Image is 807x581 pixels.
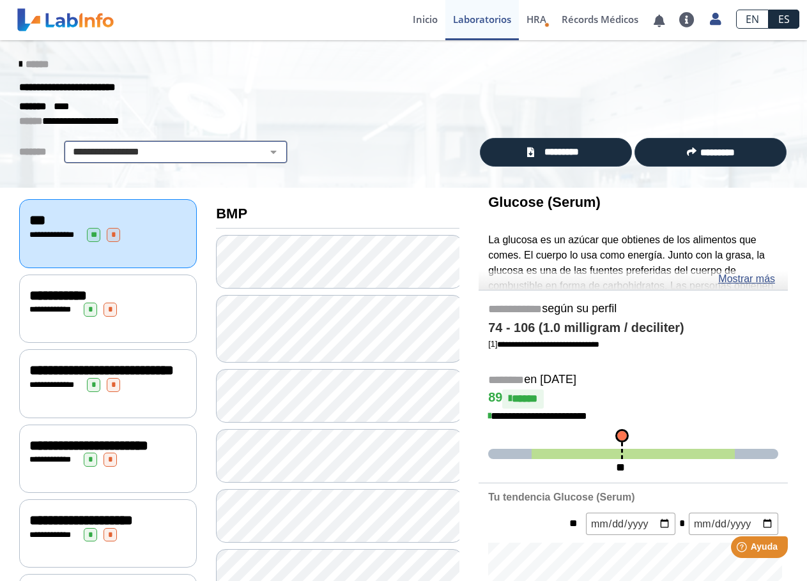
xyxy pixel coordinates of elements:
[488,302,778,317] h5: según su perfil
[488,194,601,210] b: Glucose (Serum)
[216,206,247,222] b: BMP
[488,389,778,409] h4: 89
[586,513,675,535] input: mm/dd/yyyy
[718,271,775,287] a: Mostrar más
[488,321,778,336] h4: 74 - 106 (1.0 milligram / deciliter)
[488,232,778,370] p: La glucosa es un azúcar que obtienes de los alimentos que comes. El cuerpo lo usa como energía. J...
[769,10,799,29] a: ES
[689,513,778,535] input: mm/dd/yyyy
[488,373,778,388] h5: en [DATE]
[693,531,793,567] iframe: Help widget launcher
[488,492,634,502] b: Tu tendencia Glucose (Serum)
[736,10,769,29] a: EN
[488,339,599,349] a: [1]
[526,13,546,26] span: HRA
